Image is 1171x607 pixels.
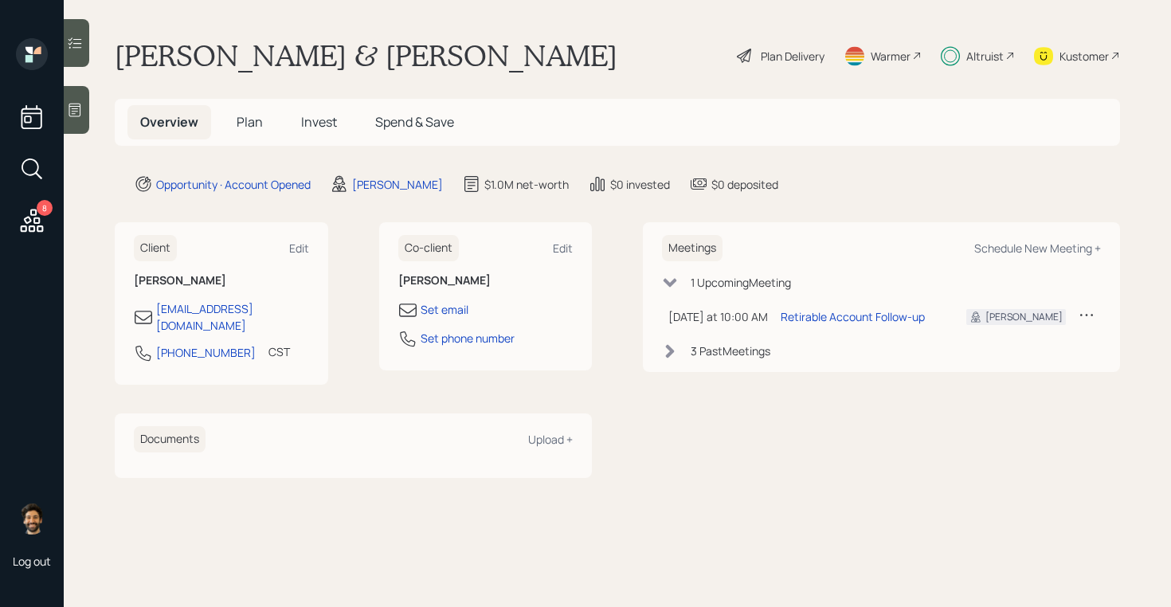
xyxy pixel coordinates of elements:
div: $1.0M net-worth [484,176,569,193]
span: Overview [140,113,198,131]
div: 3 Past Meeting s [691,343,770,359]
span: Spend & Save [375,113,454,131]
div: Edit [289,241,309,256]
div: Log out [13,554,51,569]
div: Kustomer [1059,48,1109,65]
h1: [PERSON_NAME] & [PERSON_NAME] [115,38,617,73]
h6: [PERSON_NAME] [398,274,574,288]
div: Schedule New Meeting + [974,241,1101,256]
h6: Co-client [398,235,459,261]
div: $0 deposited [711,176,778,193]
h6: Client [134,235,177,261]
div: Upload + [528,432,573,447]
div: $0 invested [610,176,670,193]
div: Edit [553,241,573,256]
div: Set email [421,301,468,318]
div: [DATE] at 10:00 AM [668,308,768,325]
div: [PERSON_NAME] [985,310,1063,324]
div: Warmer [871,48,911,65]
div: Retirable Account Follow-up [781,308,925,325]
img: eric-schwartz-headshot.png [16,503,48,535]
span: Plan [237,113,263,131]
h6: Documents [134,426,206,452]
div: Altruist [966,48,1004,65]
div: Set phone number [421,330,515,347]
div: [EMAIL_ADDRESS][DOMAIN_NAME] [156,300,309,334]
div: 8 [37,200,53,216]
div: [PERSON_NAME] [352,176,443,193]
span: Invest [301,113,337,131]
div: Opportunity · Account Opened [156,176,311,193]
h6: [PERSON_NAME] [134,274,309,288]
div: Plan Delivery [761,48,824,65]
h6: Meetings [662,235,723,261]
div: 1 Upcoming Meeting [691,274,791,291]
div: [PHONE_NUMBER] [156,344,256,361]
div: CST [268,343,290,360]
